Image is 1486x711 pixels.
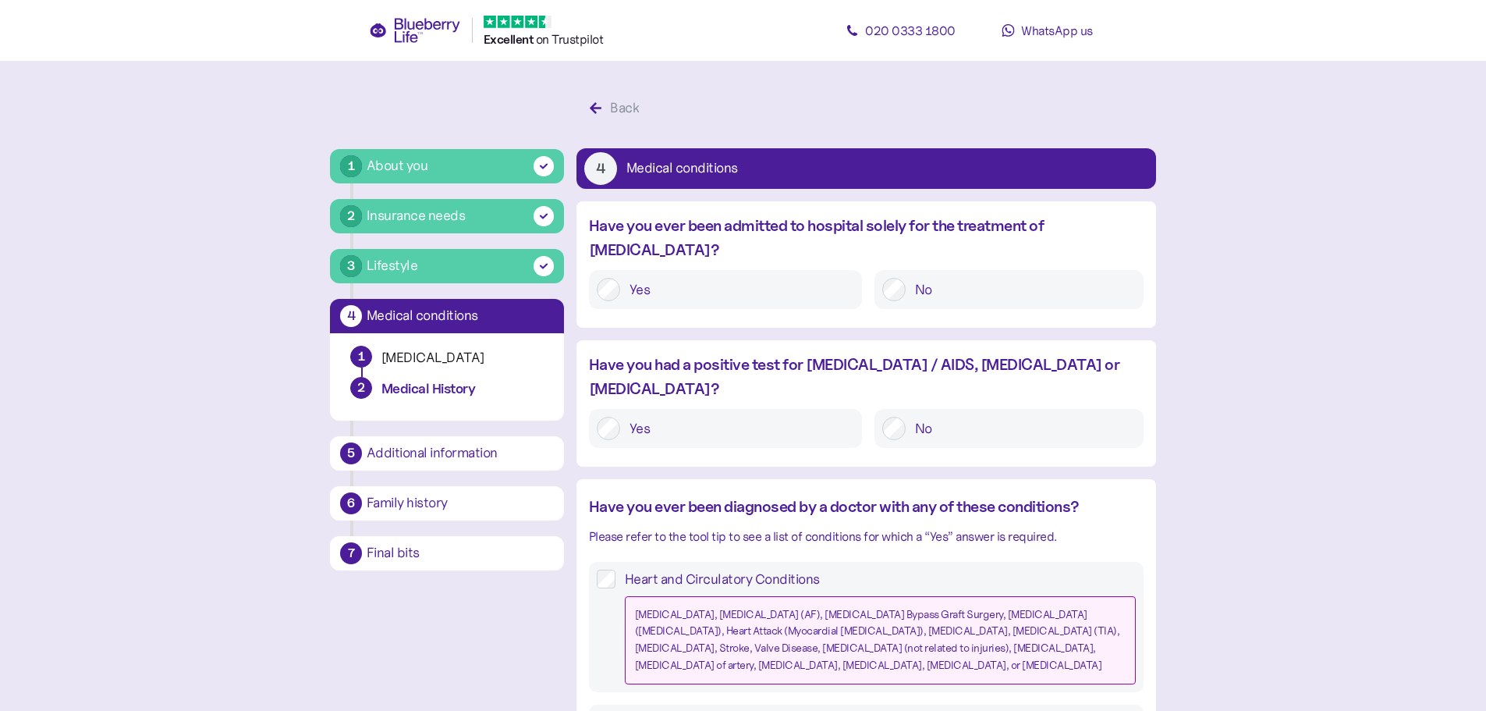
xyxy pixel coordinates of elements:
[340,542,362,564] div: 7
[340,255,362,277] div: 3
[589,214,1144,262] div: Have you ever been admitted to hospital solely for the treatment of [MEDICAL_DATA]?
[367,546,554,560] div: Final bits
[342,346,551,377] button: 1[MEDICAL_DATA]
[576,148,1156,189] button: 4Medical conditions
[330,199,564,233] button: 2Insurance needs
[589,527,1144,546] div: Please refer to the tool tip to see a list of conditions for which a “Yes” answer is required.
[906,417,1136,440] label: No
[1021,23,1093,38] span: WhatsApp us
[977,15,1118,46] a: WhatsApp us
[330,536,564,571] button: 7Final bits
[831,15,971,46] a: 020 0333 1800
[576,92,657,125] button: Back
[351,347,371,367] div: 1
[584,152,617,185] div: 4
[340,205,362,227] div: 2
[906,278,1136,301] label: No
[367,205,466,226] div: Insurance needs
[330,436,564,471] button: 5Additional information
[620,278,854,301] label: Yes
[865,23,956,38] span: 020 0333 1800
[589,353,1144,401] div: Have you had a positive test for [MEDICAL_DATA] / AIDS, [MEDICAL_DATA] or [MEDICAL_DATA]?
[367,255,418,276] div: Lifestyle
[381,349,544,367] div: [MEDICAL_DATA]
[589,495,1144,519] div: Have you ever been diagnosed by a doctor with any of these conditions?
[536,31,604,47] span: on Trustpilot
[330,249,564,283] button: 3Lifestyle
[330,486,564,521] button: 6Family history
[330,149,564,183] button: 1About you
[330,299,564,333] button: 4Medical conditions
[367,496,554,510] div: Family history
[381,380,544,398] div: Medical History
[484,32,536,47] span: Excellent ️
[367,309,554,323] div: Medical conditions
[342,377,551,408] button: 2Medical History
[350,377,372,399] div: 2
[340,443,362,464] div: 5
[620,417,854,440] label: Yes
[367,155,428,176] div: About you
[635,606,1126,674] div: [MEDICAL_DATA], [MEDICAL_DATA] (AF), [MEDICAL_DATA] Bypass Graft Surgery, [MEDICAL_DATA] ([MEDICA...
[367,446,554,460] div: Additional information
[340,492,362,514] div: 6
[615,570,1136,684] label: Heart and Circulatory Conditions
[340,155,362,177] div: 1
[610,98,639,119] div: Back
[626,162,738,176] div: Medical conditions
[340,305,362,327] div: 4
